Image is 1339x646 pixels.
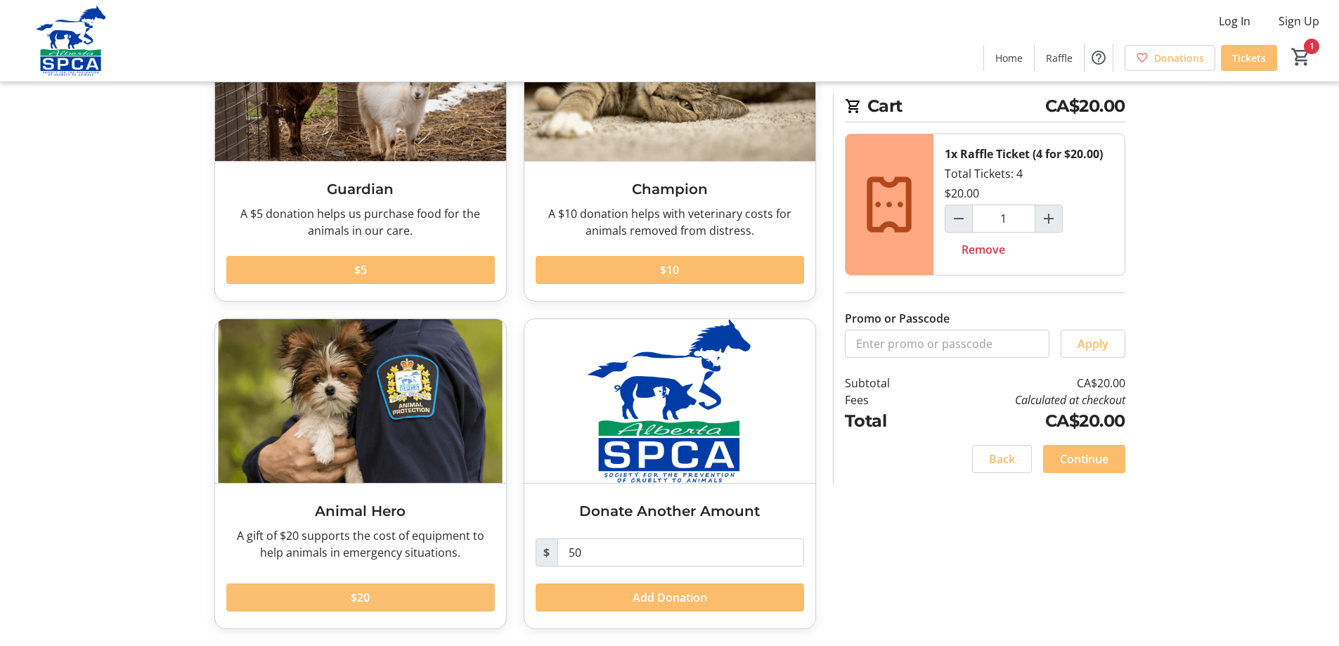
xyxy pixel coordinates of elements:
button: Decrement by one [945,205,972,232]
a: Tickets [1221,45,1277,71]
div: 1x Raffle Ticket (4 for $20.00) [945,146,1103,162]
button: Help [1085,44,1113,72]
button: $5 [226,256,495,284]
span: Home [995,51,1023,65]
img: Animal Hero [215,319,506,483]
button: Add Donation [536,583,804,612]
td: CA$20.00 [926,375,1125,392]
span: Raffle [1046,51,1073,65]
button: Apply [1061,330,1125,358]
td: Fees [845,392,926,408]
button: Sign Up [1267,10,1331,32]
input: Raffle Ticket (4 for $20.00) Quantity [972,205,1035,233]
span: Log In [1219,13,1250,30]
td: Subtotal [845,375,926,392]
span: Donations [1154,51,1204,65]
input: Enter promo or passcode [845,330,1049,358]
input: Donation Amount [557,538,804,567]
a: Home [984,45,1034,71]
button: Remove [945,235,1022,264]
a: Raffle [1035,45,1084,71]
h2: Cart [845,93,1125,122]
span: Sign Up [1279,13,1319,30]
span: Remove [962,241,1005,258]
img: Alberta SPCA's Logo [8,6,134,76]
label: Promo or Passcode [845,310,950,327]
h3: Animal Hero [226,500,495,522]
button: $10 [536,256,804,284]
span: $5 [354,261,367,278]
div: A $10 donation helps with veterinary costs for animals removed from distress. [536,205,804,239]
div: $20.00 [945,185,979,202]
a: Donations [1125,45,1215,71]
button: $20 [226,583,495,612]
button: Increment by one [1035,205,1062,232]
span: $ [536,538,558,567]
div: Total Tickets: 4 [933,134,1125,275]
button: Cart [1288,44,1314,70]
span: Add Donation [633,589,707,606]
span: CA$20.00 [1045,93,1125,119]
div: A gift of $20 supports the cost of equipment to help animals in emergency situations. [226,527,495,561]
span: Tickets [1232,51,1266,65]
span: Back [989,451,1015,467]
h3: Donate Another Amount [536,500,804,522]
span: $20 [351,589,370,606]
div: A $5 donation helps us purchase food for the animals in our care. [226,205,495,239]
span: Apply [1078,335,1108,352]
span: $10 [660,261,679,278]
img: Donate Another Amount [524,319,815,483]
td: Total [845,408,926,434]
button: Continue [1043,445,1125,473]
h3: Champion [536,179,804,200]
td: CA$20.00 [926,408,1125,434]
h3: Guardian [226,179,495,200]
td: Calculated at checkout [926,392,1125,408]
button: Back [972,445,1032,473]
span: Continue [1060,451,1108,467]
button: Log In [1208,10,1262,32]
